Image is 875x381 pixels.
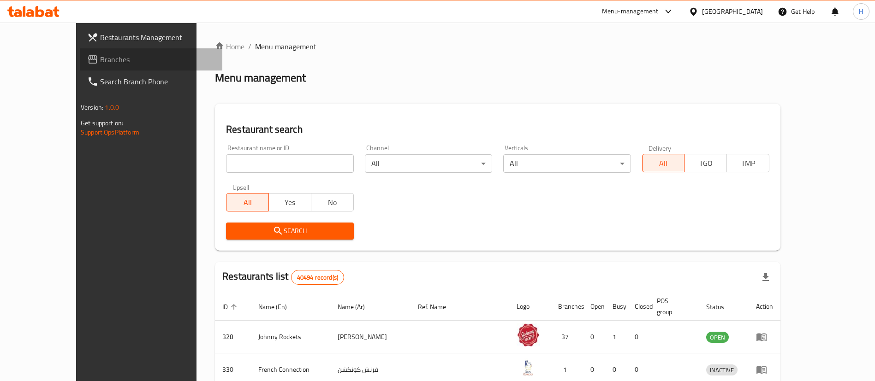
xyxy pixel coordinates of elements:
[268,193,311,211] button: Yes
[418,301,458,312] span: Ref. Name
[642,154,685,172] button: All
[80,70,222,93] a: Search Branch Phone
[706,332,729,343] div: OPEN
[226,223,353,240] button: Search
[602,6,659,17] div: Menu-management
[215,41,780,52] nav: breadcrumb
[258,301,299,312] span: Name (En)
[291,270,344,285] div: Total records count
[315,196,350,209] span: No
[688,157,723,170] span: TGO
[605,321,627,353] td: 1
[81,117,123,129] span: Get support on:
[105,101,119,113] span: 1.0.0
[702,6,763,17] div: [GEOGRAPHIC_DATA]
[81,101,103,113] span: Version:
[684,154,727,172] button: TGO
[81,126,139,138] a: Support.OpsPlatform
[292,273,344,282] span: 40494 record(s)
[255,41,316,52] span: Menu management
[215,321,251,353] td: 328
[273,196,308,209] span: Yes
[100,76,215,87] span: Search Branch Phone
[583,321,605,353] td: 0
[251,321,330,353] td: Johnny Rockets
[100,54,215,65] span: Branches
[706,365,738,375] span: INACTIVE
[330,321,411,353] td: [PERSON_NAME]
[226,193,269,211] button: All
[706,332,729,343] span: OPEN
[551,321,583,353] td: 37
[756,364,773,375] div: Menu
[859,6,863,17] span: H
[232,184,250,190] label: Upsell
[100,32,215,43] span: Restaurants Management
[551,293,583,321] th: Branches
[627,293,649,321] th: Closed
[706,301,736,312] span: Status
[749,293,780,321] th: Action
[605,293,627,321] th: Busy
[509,293,551,321] th: Logo
[627,321,649,353] td: 0
[248,41,251,52] li: /
[226,154,353,173] input: Search for restaurant name or ID..
[222,270,344,285] h2: Restaurants list
[755,266,777,288] div: Export file
[222,301,240,312] span: ID
[726,154,769,172] button: TMP
[230,196,265,209] span: All
[338,301,377,312] span: Name (Ar)
[657,295,688,317] span: POS group
[756,331,773,342] div: Menu
[311,193,354,211] button: No
[80,48,222,70] a: Branches
[365,154,492,173] div: All
[215,41,244,52] a: Home
[731,157,766,170] span: TMP
[517,356,540,379] img: French Connection
[583,293,605,321] th: Open
[80,26,222,48] a: Restaurants Management
[649,145,672,151] label: Delivery
[226,123,769,136] h2: Restaurant search
[646,157,681,170] span: All
[517,323,540,346] img: Johnny Rockets
[215,70,306,85] h2: Menu management
[233,225,346,237] span: Search
[503,154,631,173] div: All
